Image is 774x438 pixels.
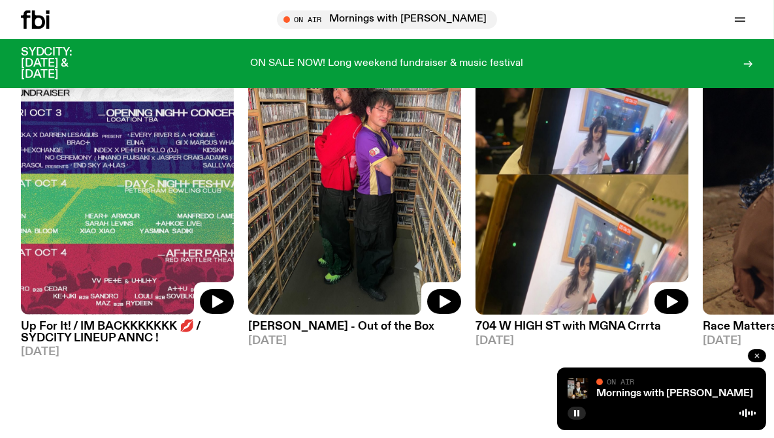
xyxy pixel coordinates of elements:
[568,378,589,399] img: Sam blankly stares at the camera, brightly lit by a camera flash wearing a hat collared shirt and...
[476,315,688,346] a: 704 W HIGH ST with MGNA Crrrta[DATE]
[21,47,105,80] h3: SYDCITY: [DATE] & [DATE]
[248,315,461,346] a: [PERSON_NAME] - Out of the Box[DATE]
[476,321,688,332] h3: 704 W HIGH ST with MGNA Crrrta
[251,58,524,70] p: ON SALE NOW! Long weekend fundraiser & music festival
[476,31,688,315] img: Artist MGNA Crrrta
[476,336,688,347] span: [DATE]
[248,336,461,347] span: [DATE]
[607,377,634,386] span: On Air
[596,388,753,399] a: Mornings with [PERSON_NAME]
[277,10,497,29] button: On AirMornings with [PERSON_NAME]
[21,347,234,358] span: [DATE]
[21,321,234,343] h3: Up For It! / IM BACKKKKKKK 💋 / SYDCITY LINEUP ANNC !
[248,321,461,332] h3: [PERSON_NAME] - Out of the Box
[248,31,461,315] img: Matt Do & Zion Garcia
[21,315,234,357] a: Up For It! / IM BACKKKKKKK 💋 / SYDCITY LINEUP ANNC ![DATE]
